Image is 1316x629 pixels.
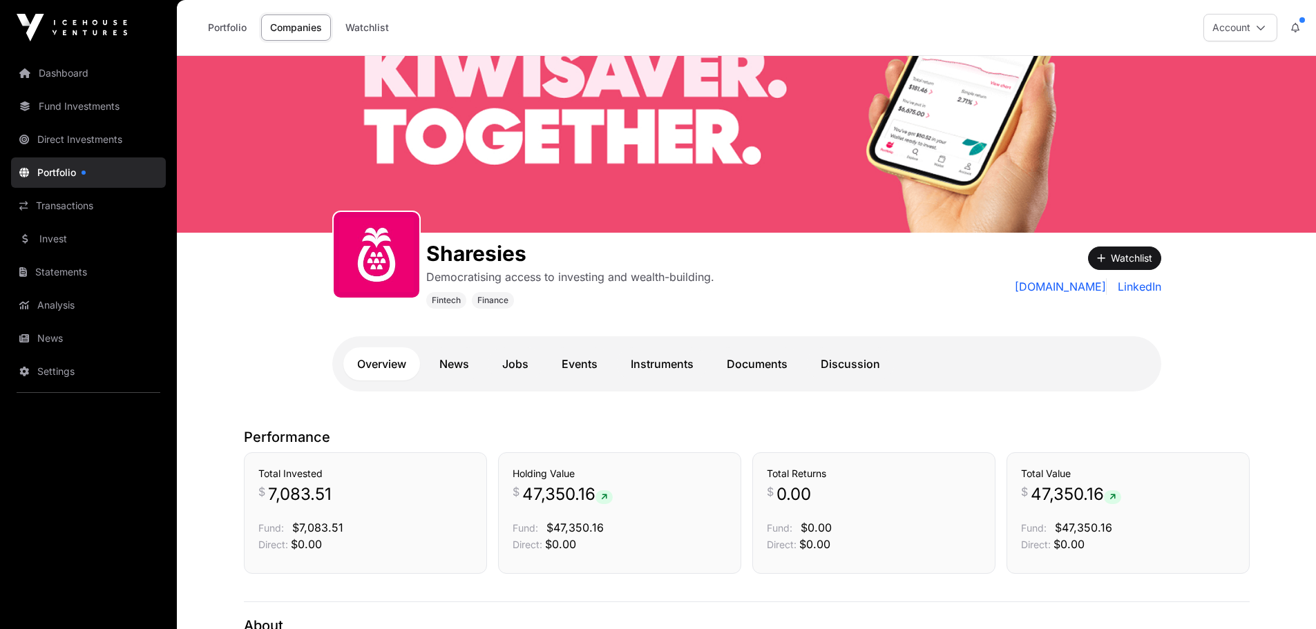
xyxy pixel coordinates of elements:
[776,483,811,505] span: 0.00
[1247,563,1316,629] iframe: Chat Widget
[291,537,322,551] span: $0.00
[11,191,166,221] a: Transactions
[1021,483,1028,500] span: $
[258,483,265,500] span: $
[199,14,256,41] a: Portfolio
[258,522,284,534] span: Fund:
[11,157,166,188] a: Portfolio
[11,58,166,88] a: Dashboard
[244,427,1250,447] p: Performance
[767,522,792,534] span: Fund:
[767,483,774,500] span: $
[426,241,714,266] h1: Sharesies
[1053,537,1085,551] span: $0.00
[1021,539,1051,550] span: Direct:
[1112,278,1161,295] a: LinkedIn
[11,323,166,354] a: News
[258,539,288,550] span: Direct:
[477,295,508,306] span: Finance
[522,483,613,505] span: 47,350.16
[1088,246,1161,270] button: Watchlist
[426,347,483,380] a: News
[258,467,473,481] h3: Total Invested
[343,347,420,380] a: Overview
[177,56,1316,233] img: Sharesies
[513,522,538,534] span: Fund:
[292,521,343,534] span: $7,083.51
[432,295,461,306] span: Fintech
[339,217,414,292] img: sharesies_logo.jpeg
[11,224,166,254] a: Invest
[17,14,127,41] img: Icehouse Ventures Logo
[1031,483,1121,505] span: 47,350.16
[548,347,611,380] a: Events
[513,483,519,500] span: $
[513,467,727,481] h3: Holding Value
[488,347,542,380] a: Jobs
[261,14,331,41] a: Companies
[617,347,707,380] a: Instruments
[1021,522,1047,534] span: Fund:
[767,539,797,550] span: Direct:
[11,91,166,122] a: Fund Investments
[1021,467,1235,481] h3: Total Value
[513,539,542,550] span: Direct:
[268,483,332,505] span: 7,083.51
[545,537,576,551] span: $0.00
[546,521,604,534] span: $47,350.16
[1203,14,1277,41] button: Account
[336,14,398,41] a: Watchlist
[1055,521,1112,534] span: $47,350.16
[11,257,166,287] a: Statements
[801,521,832,534] span: $0.00
[426,269,714,285] p: Democratising access to investing and wealth-building.
[807,347,894,380] a: Discussion
[767,467,981,481] h3: Total Returns
[713,347,801,380] a: Documents
[1015,278,1107,295] a: [DOMAIN_NAME]
[799,537,830,551] span: $0.00
[11,124,166,155] a: Direct Investments
[11,290,166,320] a: Analysis
[343,347,1150,380] nav: Tabs
[11,356,166,387] a: Settings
